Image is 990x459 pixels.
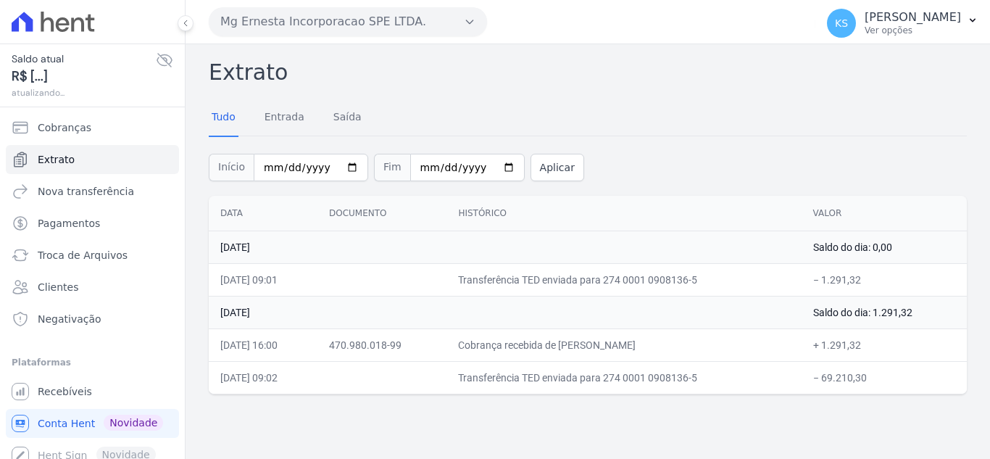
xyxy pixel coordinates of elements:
span: Fim [374,154,410,181]
td: Transferência TED enviada para 274 0001 0908136-5 [446,361,801,394]
button: Aplicar [531,154,584,181]
button: Mg Ernesta Incorporacao SPE LTDA. [209,7,487,36]
p: [PERSON_NAME] [865,10,961,25]
td: Cobrança recebida de [PERSON_NAME] [446,328,801,361]
span: Recebíveis [38,384,92,399]
span: Nova transferência [38,184,134,199]
span: atualizando... [12,86,156,99]
td: Saldo do dia: 0,00 [802,231,967,263]
a: Nova transferência [6,177,179,206]
div: Plataformas [12,354,173,371]
a: Negativação [6,305,179,334]
span: KS [835,18,848,28]
span: Conta Hent [38,416,95,431]
th: Histórico [446,196,801,231]
span: Início [209,154,254,181]
th: Documento [317,196,446,231]
td: 470.980.018-99 [317,328,446,361]
a: Clientes [6,273,179,302]
a: Recebíveis [6,377,179,406]
td: − 69.210,30 [802,361,967,394]
span: R$ [...] [12,67,156,86]
td: [DATE] 09:02 [209,361,317,394]
td: [DATE] [209,296,802,328]
a: Conta Hent Novidade [6,409,179,438]
span: Novidade [104,415,163,431]
td: Transferência TED enviada para 274 0001 0908136-5 [446,263,801,296]
span: Clientes [38,280,78,294]
th: Valor [802,196,967,231]
button: KS [PERSON_NAME] Ver opções [815,3,990,44]
span: Extrato [38,152,75,167]
span: Pagamentos [38,216,100,231]
td: Saldo do dia: 1.291,32 [802,296,967,328]
a: Troca de Arquivos [6,241,179,270]
th: Data [209,196,317,231]
span: Saldo atual [12,51,156,67]
span: Cobranças [38,120,91,135]
a: Extrato [6,145,179,174]
p: Ver opções [865,25,961,36]
a: Pagamentos [6,209,179,238]
td: [DATE] 09:01 [209,263,317,296]
a: Cobranças [6,113,179,142]
td: + 1.291,32 [802,328,967,361]
span: Negativação [38,312,101,326]
td: [DATE] 16:00 [209,328,317,361]
a: Saída [330,99,365,137]
a: Tudo [209,99,238,137]
td: − 1.291,32 [802,263,967,296]
h2: Extrato [209,56,967,88]
span: Troca de Arquivos [38,248,128,262]
a: Entrada [262,99,307,137]
td: [DATE] [209,231,802,263]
